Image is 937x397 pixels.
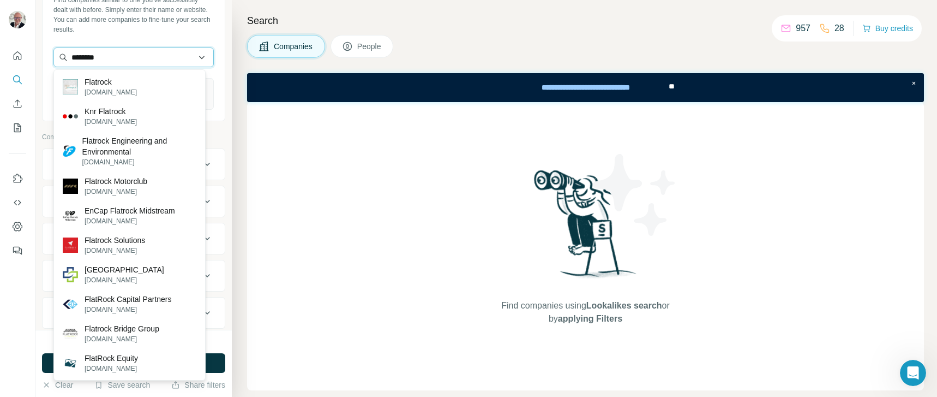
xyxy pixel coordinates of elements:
p: [DOMAIN_NAME] [85,275,164,285]
p: Flatrock Bridge Group [85,323,159,334]
p: [DOMAIN_NAME] [85,187,147,197]
img: Flatrock Engineering and Environmental [63,145,76,158]
p: [DOMAIN_NAME] [85,334,159,344]
h4: Search [247,13,924,28]
button: Emoji picker [34,304,43,312]
div: I just wanted to check in one last time, since I haven’t heard back from you, I’ll go ahead and c... [17,245,170,288]
button: Use Surfe on LinkedIn [9,169,26,188]
p: [DOMAIN_NAME] [85,364,138,374]
div: I hope you're doing well! [17,229,170,240]
button: My lists [9,118,26,138]
span: applying Filters [558,314,622,323]
div: [PERSON_NAME] [17,155,170,166]
iframe: Banner [247,73,924,102]
div: [DATE] [9,181,209,196]
div: Hi , [17,203,170,224]
span: Companies [274,41,314,52]
p: Company information [42,132,225,142]
img: FlatRock Equity [63,355,78,371]
p: FlatRock Equity [85,353,138,364]
div: Christian says… [9,4,209,181]
div: 100 Mobile credits 🤝 [17,80,170,91]
p: [DOMAIN_NAME] [85,305,172,315]
div: Close [191,4,211,24]
p: 957 [796,22,810,35]
button: Share filters [171,380,225,390]
img: Avatar [9,11,26,28]
img: Surfe Illustration - Stars [586,146,684,244]
button: Use Surfe API [9,193,26,212]
img: Profile image for FinAI [31,6,49,23]
img: Flatrock [63,79,78,94]
span: Lookalikes search [586,301,662,310]
button: Feedback [9,241,26,260]
p: [GEOGRAPHIC_DATA] [85,264,164,275]
button: Enrich CSV [9,94,26,114]
button: Clear [42,380,73,390]
button: Run search [42,353,225,373]
button: Industry [43,188,225,215]
p: Knr Flatrock [85,106,137,117]
p: [DOMAIN_NAME] [85,117,137,127]
img: Flatrock Motorclub [63,179,78,194]
button: HQ location [43,226,225,252]
button: Save search [94,380,150,390]
p: [DOMAIN_NAME] [85,87,137,97]
button: Send a message… [187,299,205,317]
img: Knr Flatrock [63,109,78,124]
iframe: Intercom live chat [900,360,926,386]
p: EnCap Flatrock Midstream [85,205,175,216]
button: go back [7,4,28,25]
p: Flatrock Engineering and Environmental [82,135,196,157]
img: EnCap Flatrock Midstream [63,208,78,223]
button: Company [43,151,225,177]
div: 1000 Email Credits [17,69,170,80]
img: FlatRock Capital Partners [63,297,78,312]
p: The team can also help [53,14,136,25]
p: FlatRock Capital Partners [85,294,172,305]
div: Best, [17,144,170,155]
button: Employees (size) [43,300,225,326]
p: Flatrock Solutions [85,235,145,246]
span: People [357,41,382,52]
button: Search [9,70,26,90]
button: Upload attachment [17,304,26,312]
p: Flatrock Motorclub [85,176,147,187]
div: For the credit refill as you're on the Pro subscription Monthly plan: [17,43,170,64]
p: Flatrock [85,76,137,87]
img: Flatrock Solutions [63,238,78,253]
p: [DOMAIN_NAME] [85,216,175,226]
a: [PERSON_NAME][EMAIL_ADDRESS][DOMAIN_NAME] [17,203,159,223]
p: [DOMAIN_NAME] [85,246,145,256]
div: I hope you're doing well.For the credit refill as you're on the Pro subscription Monthly plan:100... [9,4,179,173]
button: Buy credits [862,21,913,36]
button: Home [171,4,191,25]
div: I hope you're doing well. [17,26,170,37]
img: Flatrock Bridge Group [63,326,78,341]
textarea: Message… [9,281,209,299]
button: Annual revenue ($) [43,263,225,289]
h1: FinAI [53,5,75,14]
p: [DOMAIN_NAME] [82,157,196,167]
button: Dashboard [9,217,26,236]
img: Flatrock River Lodge [63,267,78,282]
span: Find companies using or by [498,299,672,325]
p: 28 [834,22,844,35]
button: Quick start [9,46,26,66]
div: Regarding the company search can you please try searching with the website URL? This should appea... [17,96,170,139]
img: Surfe Illustration - Woman searching with binoculars [529,167,642,289]
div: Hi[PERSON_NAME][EMAIL_ADDRESS][DOMAIN_NAME],I hope you're doing well!I just wanted to check in on... [9,196,179,386]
